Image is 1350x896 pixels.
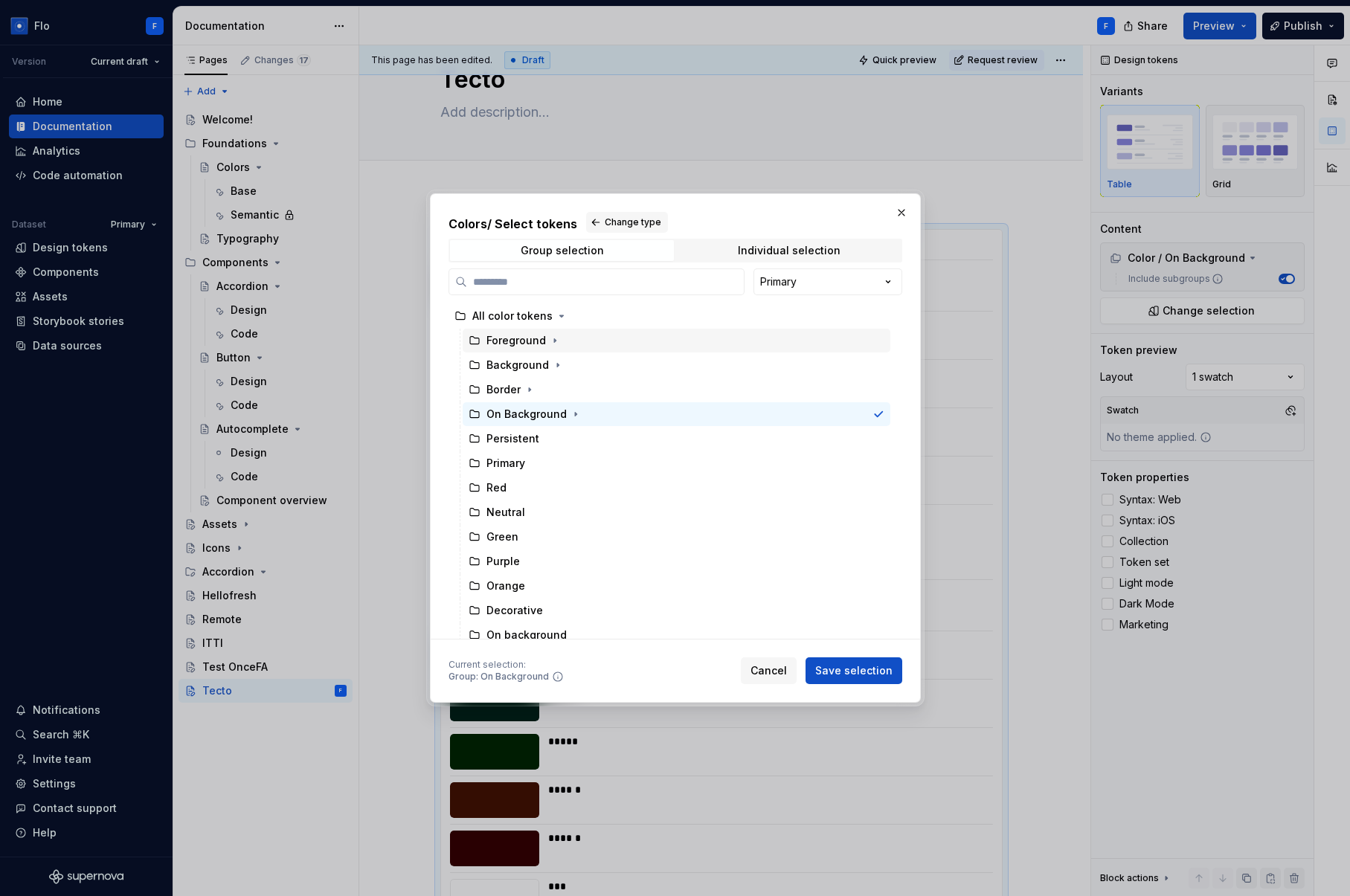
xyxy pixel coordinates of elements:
[486,431,539,446] div: Persistent
[605,216,661,228] span: Change type
[737,245,840,257] div: Individual selection
[750,663,787,678] span: Cancel
[486,554,520,569] div: Purple
[449,212,902,233] h2: Colors / Select tokens
[486,505,525,520] div: Neutral
[486,333,546,348] div: Foreground
[472,309,553,323] div: All color tokens
[486,456,525,471] div: Primary
[586,212,668,233] button: Change type
[486,529,518,544] div: Green
[520,245,603,257] div: Group selection
[815,663,893,678] span: Save selection
[486,480,507,495] div: Red
[741,657,797,684] button: Cancel
[486,382,521,397] div: Border
[486,578,525,593] div: Orange
[806,657,902,684] button: Save selection
[486,603,543,618] div: Decorative
[449,671,549,683] div: Group: On Background
[486,358,549,373] div: Background
[449,659,564,671] div: Current selection :
[486,628,567,642] div: On background
[486,407,567,422] div: On Background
